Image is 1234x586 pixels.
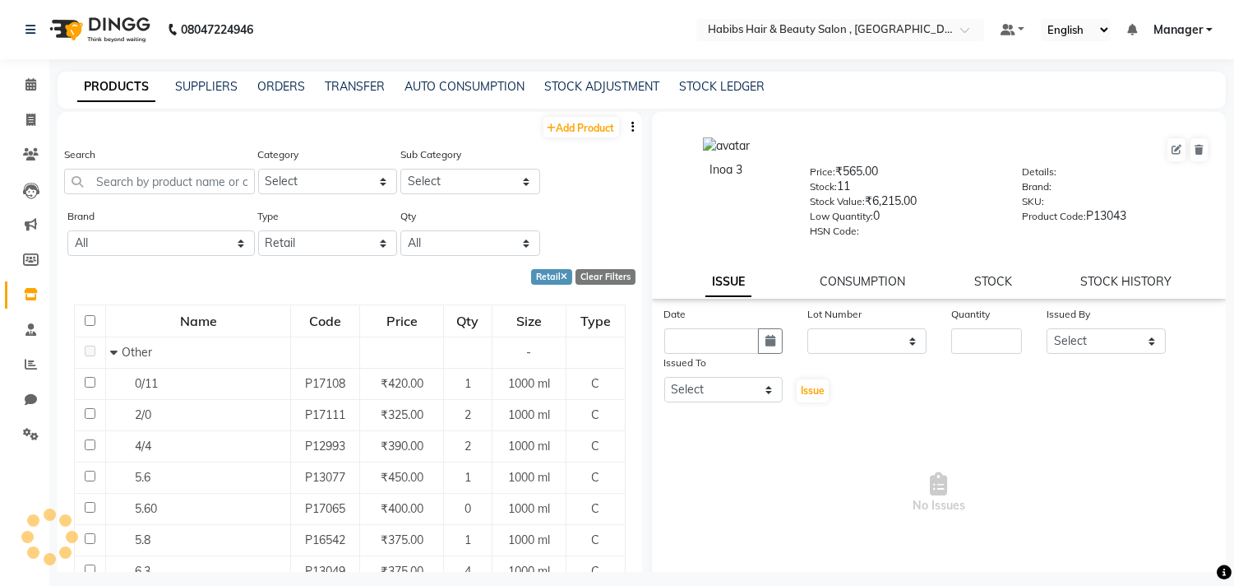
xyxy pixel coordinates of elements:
[705,267,751,297] a: ISSUE
[1022,165,1056,179] label: Details:
[664,307,686,322] label: Date
[135,533,150,547] span: 5.8
[381,533,423,547] span: ₹375.00
[292,306,358,336] div: Code
[381,564,423,579] span: ₹375.00
[810,165,835,179] label: Price:
[810,179,837,194] label: Stock:
[381,470,423,485] span: ₹450.00
[464,470,471,485] span: 1
[1022,207,1209,230] div: P13043
[508,407,550,422] span: 1000 ml
[544,79,659,94] a: STOCK ADJUSTMENT
[325,79,385,94] a: TRANSFER
[591,407,599,422] span: C
[668,161,785,179] div: Inoa 3
[107,306,289,336] div: Name
[381,501,423,516] span: ₹400.00
[493,306,565,336] div: Size
[258,209,280,224] label: Type
[305,470,345,485] span: P13077
[122,345,152,360] span: Other
[526,345,531,360] span: -
[361,306,442,336] div: Price
[797,379,829,402] button: Issue
[1022,209,1086,224] label: Product Code:
[575,269,635,285] div: Clear Filters
[810,209,873,224] label: Low Quantity:
[135,439,151,453] span: 4/4
[464,564,471,579] span: 4
[400,147,461,162] label: Sub Category
[951,307,990,322] label: Quantity
[67,209,95,224] label: Brand
[64,147,95,162] label: Search
[591,470,599,485] span: C
[181,7,253,53] b: 08047224946
[1022,179,1051,194] label: Brand:
[801,384,825,397] span: Issue
[508,470,550,485] span: 1000 ml
[135,470,150,485] span: 5.6
[567,306,623,336] div: Type
[464,533,471,547] span: 1
[810,178,997,201] div: 11
[591,376,599,391] span: C
[810,163,997,186] div: ₹565.00
[400,209,416,224] label: Qty
[110,345,122,360] span: Collapse Row
[543,117,619,137] a: Add Product
[974,274,1012,289] a: STOCK
[703,137,750,155] img: avatar
[77,72,155,102] a: PRODUCTS
[305,533,345,547] span: P16542
[42,7,155,53] img: logo
[1047,307,1090,322] label: Issued By
[591,533,599,547] span: C
[810,224,859,239] label: HSN Code:
[135,564,150,579] span: 6.3
[305,376,345,391] span: P17108
[257,79,305,94] a: ORDERS
[807,307,862,322] label: Lot Number
[1080,274,1172,289] a: STOCK HISTORY
[258,147,299,162] label: Category
[820,274,906,289] a: CONSUMPTION
[381,407,423,422] span: ₹325.00
[591,439,599,453] span: C
[508,564,550,579] span: 1000 ml
[664,356,707,370] label: Issued To
[64,169,255,194] input: Search by product name or code
[1022,194,1044,209] label: SKU:
[508,501,550,516] span: 1000 ml
[381,439,423,453] span: ₹390.00
[135,376,158,391] span: 0/11
[404,79,525,94] a: AUTO CONSUMPTION
[508,439,550,453] span: 1000 ml
[135,407,151,422] span: 2/0
[508,376,550,391] span: 1000 ml
[381,376,423,391] span: ₹420.00
[305,564,345,579] span: P13049
[679,79,765,94] a: STOCK LEDGER
[591,501,599,516] span: C
[664,411,1214,575] span: No Issues
[464,501,471,516] span: 0
[810,207,997,230] div: 0
[1153,21,1203,39] span: Manager
[810,194,865,209] label: Stock Value:
[591,564,599,579] span: C
[810,193,997,216] div: ₹6,215.00
[305,439,345,453] span: P12993
[464,407,471,422] span: 2
[305,407,345,422] span: P17111
[464,439,471,453] span: 2
[531,269,572,285] div: Retail
[508,533,550,547] span: 1000 ml
[445,306,491,336] div: Qty
[305,501,345,516] span: P17065
[135,501,157,516] span: 5.60
[464,376,471,391] span: 1
[175,79,238,94] a: SUPPLIERS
